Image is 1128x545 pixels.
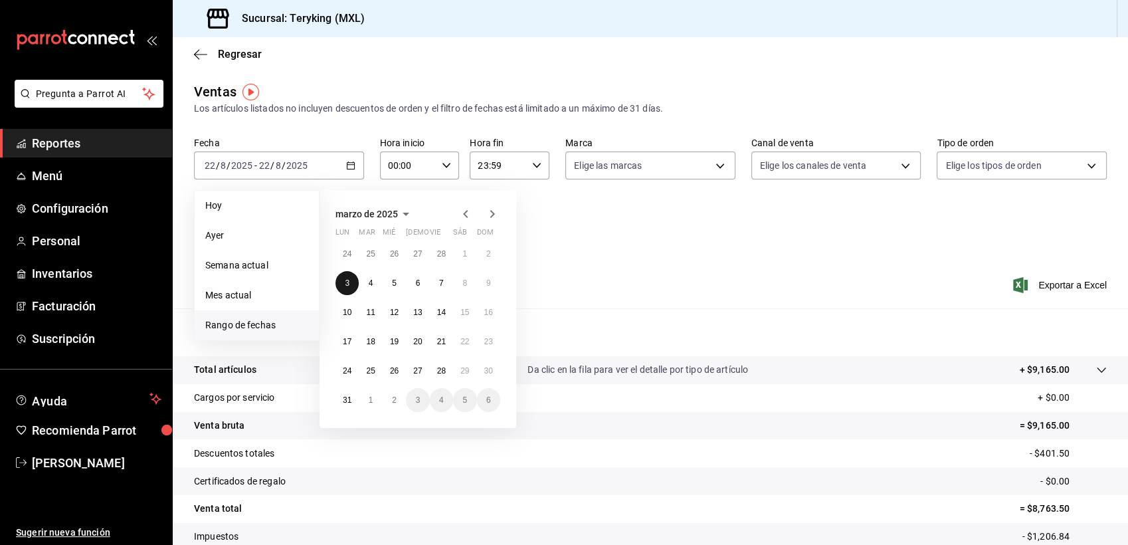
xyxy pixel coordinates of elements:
span: / [216,160,220,171]
label: Fecha [194,138,364,148]
abbr: 30 de marzo de 2025 [484,366,493,376]
p: Certificados de regalo [194,475,286,489]
p: = $8,763.50 [1020,502,1107,516]
button: 4 de marzo de 2025 [359,271,382,295]
abbr: 17 de marzo de 2025 [343,337,351,346]
abbr: 1 de abril de 2025 [369,395,373,405]
abbr: sábado [453,228,467,242]
span: Sugerir nueva función [16,526,161,540]
button: 1 de abril de 2025 [359,388,382,412]
abbr: 1 de marzo de 2025 [462,249,467,259]
button: 19 de marzo de 2025 [383,330,406,354]
div: Ventas [194,82,236,102]
abbr: 9 de marzo de 2025 [486,278,491,288]
button: 17 de marzo de 2025 [335,330,359,354]
span: Regresar [218,48,262,60]
button: 15 de marzo de 2025 [453,300,476,324]
span: Inventarios [32,265,161,282]
h3: Sucursal: Teryking (MXL) [231,11,365,27]
button: 22 de marzo de 2025 [453,330,476,354]
p: + $9,165.00 [1020,363,1070,377]
button: 12 de marzo de 2025 [383,300,406,324]
abbr: 6 de abril de 2025 [486,395,491,405]
abbr: 26 de febrero de 2025 [390,249,399,259]
button: 5 de marzo de 2025 [383,271,406,295]
span: / [282,160,286,171]
button: 5 de abril de 2025 [453,388,476,412]
p: - $0.00 [1040,475,1107,489]
p: Total artículos [194,363,256,377]
abbr: 21 de marzo de 2025 [437,337,446,346]
abbr: 2 de marzo de 2025 [486,249,491,259]
button: 13 de marzo de 2025 [406,300,429,324]
abbr: 24 de marzo de 2025 [343,366,351,376]
button: 18 de marzo de 2025 [359,330,382,354]
span: Suscripción [32,330,161,348]
button: Exportar a Excel [1016,277,1107,293]
button: 26 de marzo de 2025 [383,359,406,383]
button: 25 de febrero de 2025 [359,242,382,266]
abbr: 6 de marzo de 2025 [416,278,421,288]
span: Configuración [32,199,161,217]
p: Venta total [194,502,242,516]
abbr: 12 de marzo de 2025 [390,308,399,317]
abbr: martes [359,228,375,242]
input: -- [275,160,282,171]
button: 8 de marzo de 2025 [453,271,476,295]
p: Cargos por servicio [194,391,275,405]
button: 16 de marzo de 2025 [477,300,500,324]
span: Facturación [32,297,161,315]
button: Tooltip marker [242,84,259,100]
abbr: 13 de marzo de 2025 [413,308,422,317]
button: marzo de 2025 [335,206,414,222]
span: / [227,160,231,171]
abbr: 25 de febrero de 2025 [366,249,375,259]
abbr: 29 de marzo de 2025 [460,366,469,376]
p: Descuentos totales [194,447,274,461]
button: 2 de abril de 2025 [383,388,406,412]
abbr: 7 de marzo de 2025 [439,278,444,288]
input: ---- [286,160,308,171]
label: Hora inicio [380,138,460,148]
abbr: 11 de marzo de 2025 [366,308,375,317]
span: / [270,160,274,171]
abbr: 19 de marzo de 2025 [390,337,399,346]
abbr: jueves [406,228,484,242]
button: open_drawer_menu [146,35,157,45]
button: 27 de marzo de 2025 [406,359,429,383]
button: 27 de febrero de 2025 [406,242,429,266]
p: Venta bruta [194,419,244,433]
abbr: 27 de febrero de 2025 [413,249,422,259]
span: Rango de fechas [205,318,308,332]
input: ---- [231,160,253,171]
button: 9 de marzo de 2025 [477,271,500,295]
button: 6 de marzo de 2025 [406,271,429,295]
button: Pregunta a Parrot AI [15,80,163,108]
abbr: 3 de abril de 2025 [416,395,421,405]
abbr: 24 de febrero de 2025 [343,249,351,259]
span: Mes actual [205,288,308,302]
label: Hora fin [470,138,549,148]
p: = $9,165.00 [1020,419,1107,433]
abbr: 22 de marzo de 2025 [460,337,469,346]
span: - [254,160,257,171]
p: - $401.50 [1030,447,1107,461]
label: Canal de venta [751,138,921,148]
button: 1 de marzo de 2025 [453,242,476,266]
button: 25 de marzo de 2025 [359,359,382,383]
label: Marca [565,138,735,148]
abbr: domingo [477,228,494,242]
abbr: 15 de marzo de 2025 [460,308,469,317]
abbr: 2 de abril de 2025 [392,395,397,405]
abbr: 26 de marzo de 2025 [390,366,399,376]
p: Resumen [194,324,1107,340]
abbr: 8 de marzo de 2025 [462,278,467,288]
button: 7 de marzo de 2025 [430,271,453,295]
span: Hoy [205,199,308,213]
abbr: 5 de marzo de 2025 [392,278,397,288]
button: 24 de marzo de 2025 [335,359,359,383]
abbr: 28 de febrero de 2025 [437,249,446,259]
abbr: 3 de marzo de 2025 [345,278,349,288]
span: Pregunta a Parrot AI [36,87,143,101]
